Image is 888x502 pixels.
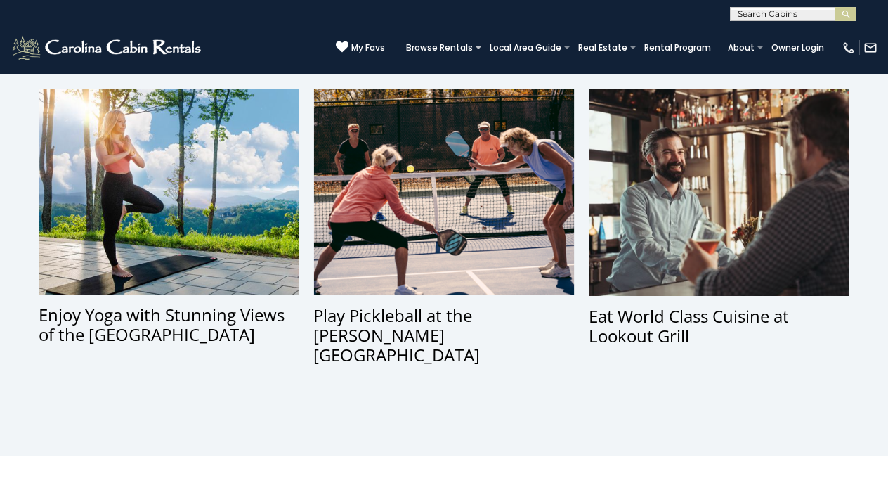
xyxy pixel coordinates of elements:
[313,89,574,365] a: Play Pickleball at the [PERSON_NAME][GEOGRAPHIC_DATA]
[39,305,299,345] div: Enjoy Yoga with Stunning Views of the [GEOGRAPHIC_DATA]
[39,89,299,365] a: Enjoy Yoga with Stunning Views of the [GEOGRAPHIC_DATA]
[336,41,385,55] a: My Favs
[351,41,385,54] span: My Favs
[399,38,480,58] a: Browse Rentals
[589,89,849,365] a: Eat World Class Cuisine at Lookout Grill
[863,41,877,55] img: mail-regular-white.png
[842,41,856,55] img: phone-regular-white.png
[589,307,849,346] div: Eat World Class Cuisine at Lookout Grill
[721,38,762,58] a: About
[313,306,574,365] div: Play Pickleball at the [PERSON_NAME][GEOGRAPHIC_DATA]
[483,38,568,58] a: Local Area Guide
[764,38,831,58] a: Owner Login
[11,34,205,62] img: White-1-2.png
[571,38,634,58] a: Real Estate
[637,38,718,58] a: Rental Program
